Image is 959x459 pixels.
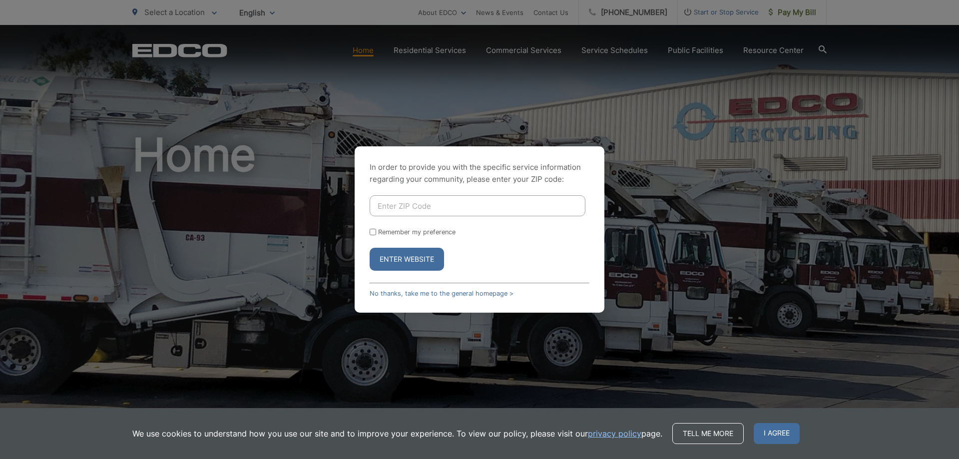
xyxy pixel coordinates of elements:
[370,195,585,216] input: Enter ZIP Code
[588,428,641,440] a: privacy policy
[132,428,662,440] p: We use cookies to understand how you use our site and to improve your experience. To view our pol...
[370,290,513,297] a: No thanks, take me to the general homepage >
[754,423,800,444] span: I agree
[370,248,444,271] button: Enter Website
[378,228,456,236] label: Remember my preference
[370,161,589,185] p: In order to provide you with the specific service information regarding your community, please en...
[672,423,744,444] a: Tell me more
